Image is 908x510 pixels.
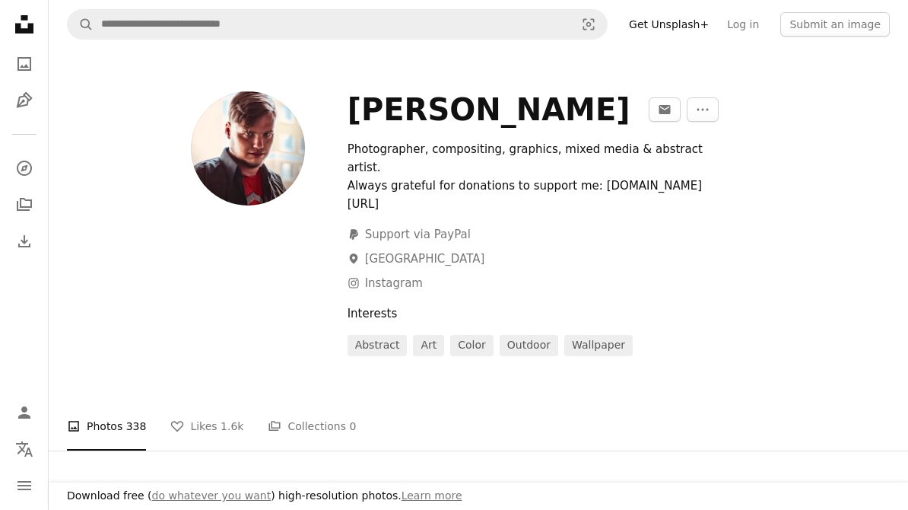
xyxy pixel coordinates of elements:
[67,9,608,40] form: Find visuals sitewide
[500,335,558,356] a: outdoor
[9,9,40,43] a: Home — Unsplash
[348,225,471,244] a: Support via PayPal
[348,140,727,213] div: Photographer, compositing, graphics, mixed media & abstract artist. Always grateful for donations...
[9,49,40,79] a: Photos
[170,402,243,451] a: Likes 1.6k
[348,252,485,266] a: [GEOGRAPHIC_DATA]
[9,397,40,428] a: Log in / Sign up
[221,418,243,435] span: 1.6k
[570,10,607,39] button: Visual search
[9,434,40,464] button: Language
[9,153,40,183] a: Explore
[413,335,444,356] a: art
[718,12,768,37] a: Log in
[348,335,408,356] a: abstract
[9,190,40,220] a: Collections
[348,276,423,290] a: Instagram
[402,489,462,502] a: Learn more
[9,226,40,257] a: Download History
[780,12,890,37] button: Submit an image
[9,470,40,501] button: Menu
[348,304,890,323] div: Interests
[564,335,633,356] a: wallpaper
[152,489,271,502] a: do whatever you want
[68,10,94,39] button: Search Unsplash
[9,85,40,116] a: Illustrations
[348,91,630,128] div: [PERSON_NAME]
[268,402,356,451] a: Collections 0
[191,91,305,206] img: Avatar of user Martin Martz
[687,97,719,122] button: More Actions
[620,12,718,37] a: Get Unsplash+
[67,489,462,504] h3: Download free ( ) high-resolution photos.
[349,418,356,435] span: 0
[450,335,494,356] a: color
[649,97,681,122] button: Message Martin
